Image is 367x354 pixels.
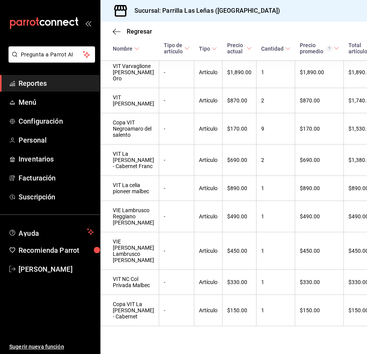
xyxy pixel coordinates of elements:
td: Artículo [194,176,223,201]
button: Regresar [113,28,152,35]
div: Precio promedio [300,42,332,54]
svg: Precio promedio = Total artículos / cantidad [326,46,332,51]
td: 1 [257,270,295,295]
td: 9 [257,113,295,145]
td: 2 [257,88,295,113]
td: $490.00 [295,201,344,232]
td: $870.00 [295,88,344,113]
td: 1 [257,295,295,326]
td: VIE Lambrusco Reggiano [PERSON_NAME] [100,201,159,232]
button: open_drawer_menu [85,20,91,26]
td: Artículo [194,270,223,295]
td: Artículo [194,201,223,232]
h3: Sucursal: Parrilla Las Leñas ([GEOGRAPHIC_DATA]) [128,6,280,15]
span: Regresar [127,28,152,35]
td: VIT [PERSON_NAME] [100,88,159,113]
td: Artículo [194,113,223,145]
td: Copa VIT Negroamaro del salento [100,113,159,145]
div: Nombre [113,46,133,52]
span: Inventarios [19,154,94,164]
span: Configuración [19,116,94,126]
div: Tipo [199,46,210,52]
td: VIT NC Col Privada Malbec [100,270,159,295]
td: $150.00 [223,295,257,326]
span: Nombre [113,46,139,52]
td: - [159,88,194,113]
td: $170.00 [295,113,344,145]
div: Precio actual [227,42,245,54]
td: VIT Varvaglione [PERSON_NAME] Oro [100,57,159,88]
div: Cantidad [261,46,284,52]
td: Artículo [194,57,223,88]
td: $1,890.00 [295,57,344,88]
span: [PERSON_NAME] [19,264,94,274]
td: - [159,176,194,201]
td: $490.00 [223,201,257,232]
td: $690.00 [295,145,344,176]
td: - [159,201,194,232]
span: Personal [19,135,94,145]
td: 2 [257,145,295,176]
td: VIT La [PERSON_NAME] - Cabernet Franc [100,145,159,176]
a: Pregunta a Parrot AI [5,56,95,64]
td: 1 [257,232,295,270]
td: Artículo [194,88,223,113]
span: Facturación [19,173,94,183]
span: Tipo [199,46,217,52]
span: Ayuda [19,227,84,237]
td: $330.00 [223,270,257,295]
td: Copa VIT La [PERSON_NAME] - Cabernet [100,295,159,326]
td: $150.00 [295,295,344,326]
span: Menú [19,97,94,107]
td: - [159,145,194,176]
span: Sugerir nueva función [9,343,94,351]
td: $170.00 [223,113,257,145]
td: Artículo [194,145,223,176]
td: $450.00 [295,232,344,270]
button: Pregunta a Parrot AI [8,46,95,63]
span: Reportes [19,78,94,88]
td: $1,890.00 [223,57,257,88]
td: $330.00 [295,270,344,295]
td: - [159,270,194,295]
span: Suscripción [19,192,94,202]
span: Pregunta a Parrot AI [21,51,83,59]
span: Cantidad [261,46,291,52]
span: Recomienda Parrot [19,245,94,255]
td: VIE [PERSON_NAME] Lambrusco [PERSON_NAME] [100,232,159,270]
td: $690.00 [223,145,257,176]
td: Artículo [194,232,223,270]
td: - [159,113,194,145]
span: Precio promedio [300,42,339,54]
td: - [159,232,194,270]
td: - [159,57,194,88]
span: Precio actual [227,42,252,54]
div: Tipo de artículo [164,42,183,54]
td: $890.00 [223,176,257,201]
td: $450.00 [223,232,257,270]
td: Artículo [194,295,223,326]
td: $870.00 [223,88,257,113]
td: 1 [257,57,295,88]
td: $890.00 [295,176,344,201]
td: 1 [257,176,295,201]
span: Tipo de artículo [164,42,190,54]
td: VIT La celia pioneer malbec [100,176,159,201]
td: - [159,295,194,326]
td: 1 [257,201,295,232]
